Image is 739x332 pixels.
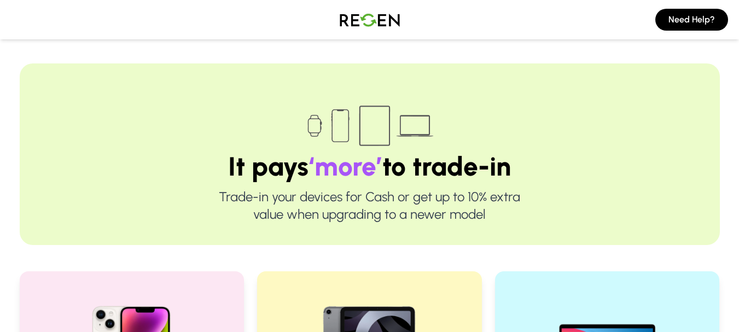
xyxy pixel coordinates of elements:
[309,150,382,182] span: ‘more’
[655,9,728,31] button: Need Help?
[331,4,408,35] img: Logo
[55,153,685,179] h1: It pays to trade-in
[301,98,438,153] img: Trade-in devices
[55,188,685,223] p: Trade-in your devices for Cash or get up to 10% extra value when upgrading to a newer model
